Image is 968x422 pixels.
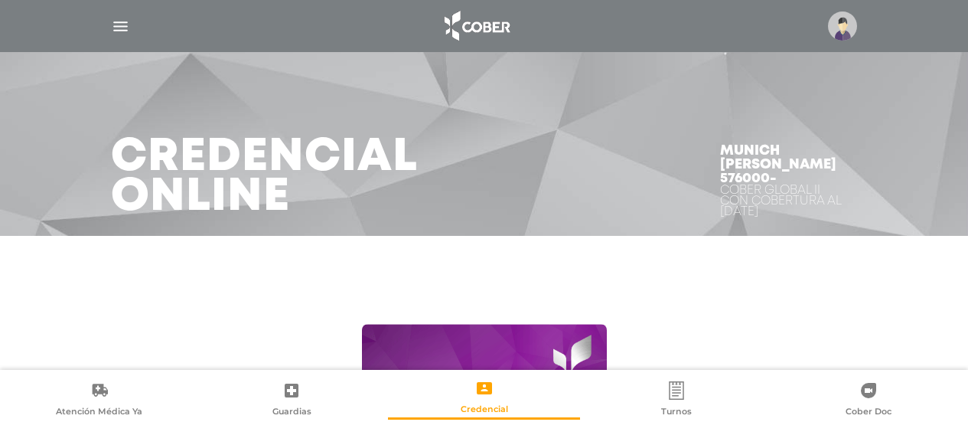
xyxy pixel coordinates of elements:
a: Cober Doc [773,381,965,420]
a: Credencial [388,378,580,417]
span: Atención Médica Ya [56,406,142,420]
span: Cober Doc [846,406,891,420]
span: Turnos [661,406,692,420]
img: profile-placeholder.svg [828,11,857,41]
h4: Munich [PERSON_NAME] 576000- [720,144,857,185]
a: Guardias [195,381,387,420]
a: Turnos [580,381,772,420]
span: Guardias [272,406,311,420]
span: Credencial [461,404,508,417]
a: Atención Médica Ya [3,381,195,420]
div: Cober GLOBAL II Con Cobertura al [DATE] [720,185,857,218]
img: Cober_menu-lines-white.svg [111,17,130,36]
h3: Credencial Online [111,138,418,218]
img: logo_cober_home-white.png [436,8,517,44]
